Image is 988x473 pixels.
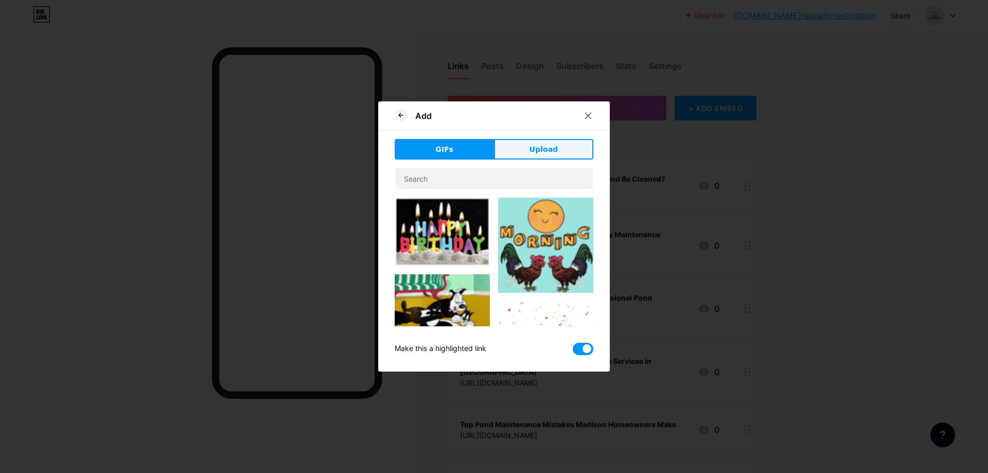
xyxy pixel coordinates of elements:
[530,144,558,155] span: Upload
[395,139,494,160] button: GIFs
[494,139,593,160] button: Upload
[435,144,453,155] span: GIFs
[498,301,593,396] img: Gihpy
[395,198,490,266] img: Gihpy
[498,198,593,293] img: Gihpy
[415,110,432,122] div: Add
[395,168,593,189] input: Search
[395,343,486,355] div: Make this a highlighted link
[395,274,490,345] img: Gihpy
